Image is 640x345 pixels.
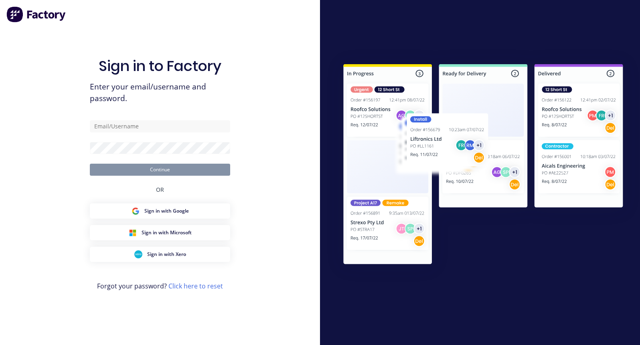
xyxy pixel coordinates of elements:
button: Continue [90,164,230,176]
h1: Sign in to Factory [99,57,221,75]
input: Email/Username [90,120,230,132]
button: Xero Sign inSign in with Xero [90,247,230,262]
img: Xero Sign in [134,250,142,258]
img: Sign in [326,49,640,282]
img: Google Sign in [132,207,140,215]
div: OR [156,176,164,203]
img: Microsoft Sign in [129,229,137,237]
img: Factory [6,6,67,22]
span: Enter your email/username and password. [90,81,230,104]
span: Sign in with Google [144,207,189,215]
button: Microsoft Sign inSign in with Microsoft [90,225,230,240]
a: Click here to reset [168,282,223,290]
span: Sign in with Microsoft [142,229,192,236]
span: Forgot your password? [97,281,223,291]
button: Google Sign inSign in with Google [90,203,230,219]
span: Sign in with Xero [147,251,186,258]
